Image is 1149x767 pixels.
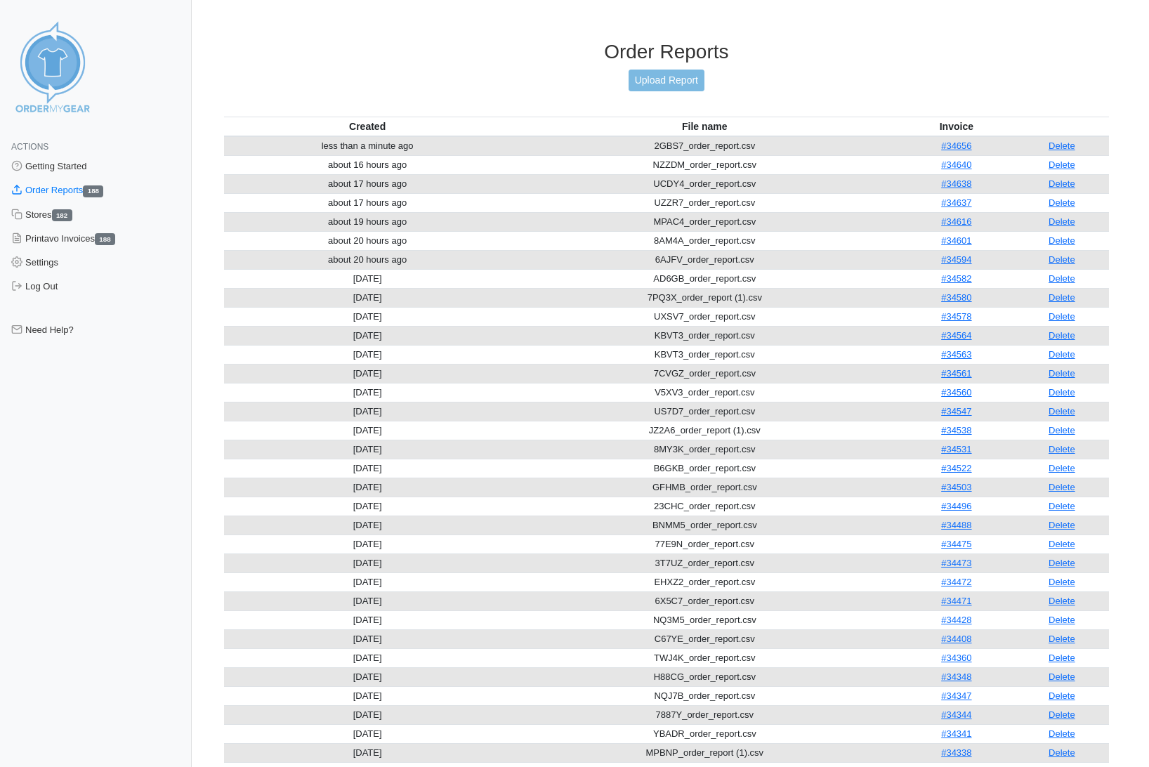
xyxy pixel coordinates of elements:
a: #34560 [941,387,971,398]
a: #34496 [941,501,971,511]
a: Delete [1049,425,1075,435]
th: Invoice [898,117,1015,136]
a: #34488 [941,520,971,530]
a: #34471 [941,596,971,606]
a: Delete [1049,349,1075,360]
td: [DATE] [224,364,511,383]
span: 188 [95,233,115,245]
td: MPBNP_order_report (1).csv [511,743,898,762]
td: C67YE_order_report.csv [511,629,898,648]
td: about 16 hours ago [224,155,511,174]
a: #34428 [941,615,971,625]
a: Delete [1049,539,1075,549]
td: [DATE] [224,743,511,762]
a: Delete [1049,501,1075,511]
a: #34472 [941,577,971,587]
td: GFHMB_order_report.csv [511,478,898,497]
td: about 20 hours ago [224,250,511,269]
a: #34638 [941,178,971,189]
a: #34522 [941,463,971,473]
a: Delete [1049,368,1075,379]
td: [DATE] [224,383,511,402]
td: 23CHC_order_report.csv [511,497,898,516]
td: [DATE] [224,572,511,591]
a: Delete [1049,273,1075,284]
h3: Order Reports [224,40,1109,64]
td: UXSV7_order_report.csv [511,307,898,326]
td: 8AM4A_order_report.csv [511,231,898,250]
td: US7D7_order_report.csv [511,402,898,421]
td: [DATE] [224,459,511,478]
a: #34547 [941,406,971,417]
a: Delete [1049,197,1075,208]
td: [DATE] [224,686,511,705]
td: 3T7UZ_order_report.csv [511,553,898,572]
th: File name [511,117,898,136]
a: Delete [1049,254,1075,265]
td: 6AJFV_order_report.csv [511,250,898,269]
td: [DATE] [224,345,511,364]
a: Delete [1049,482,1075,492]
a: Delete [1049,709,1075,720]
td: less than a minute ago [224,136,511,156]
a: #34347 [941,690,971,701]
td: [DATE] [224,610,511,629]
span: 182 [52,209,72,221]
td: 7CVGZ_order_report.csv [511,364,898,383]
td: V5XV3_order_report.csv [511,383,898,402]
td: 2GBS7_order_report.csv [511,136,898,156]
a: #34338 [941,747,971,758]
a: #34503 [941,482,971,492]
a: #34616 [941,216,971,227]
td: [DATE] [224,553,511,572]
a: #34637 [941,197,971,208]
td: [DATE] [224,705,511,724]
a: Delete [1049,292,1075,303]
a: Delete [1049,728,1075,739]
a: Delete [1049,653,1075,663]
td: [DATE] [224,516,511,535]
td: about 20 hours ago [224,231,511,250]
td: JZ2A6_order_report (1).csv [511,421,898,440]
td: KBVT3_order_report.csv [511,345,898,364]
td: YBADR_order_report.csv [511,724,898,743]
td: about 19 hours ago [224,212,511,231]
td: [DATE] [224,421,511,440]
td: 7887Y_order_report.csv [511,705,898,724]
td: UZZR7_order_report.csv [511,193,898,212]
a: Delete [1049,634,1075,644]
td: BNMM5_order_report.csv [511,516,898,535]
a: Delete [1049,178,1075,189]
th: Created [224,117,511,136]
a: Delete [1049,387,1075,398]
a: #34473 [941,558,971,568]
a: #34348 [941,671,971,682]
td: 6X5C7_order_report.csv [511,591,898,610]
td: MPAC4_order_report.csv [511,212,898,231]
a: #34408 [941,634,971,644]
td: [DATE] [224,591,511,610]
a: Delete [1049,159,1075,170]
td: [DATE] [224,648,511,667]
a: #34578 [941,311,971,322]
a: Delete [1049,747,1075,758]
a: Delete [1049,577,1075,587]
span: 188 [83,185,103,197]
a: #34580 [941,292,971,303]
td: [DATE] [224,402,511,421]
td: [DATE] [224,497,511,516]
a: #34564 [941,330,971,341]
td: [DATE] [224,307,511,326]
td: about 17 hours ago [224,174,511,193]
td: [DATE] [224,667,511,686]
a: Delete [1049,216,1075,227]
td: [DATE] [224,629,511,648]
a: Delete [1049,140,1075,151]
a: Delete [1049,690,1075,701]
td: B6GKB_order_report.csv [511,459,898,478]
a: Upload Report [629,70,704,91]
td: [DATE] [224,535,511,553]
a: #34563 [941,349,971,360]
a: Delete [1049,235,1075,246]
td: [DATE] [224,478,511,497]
